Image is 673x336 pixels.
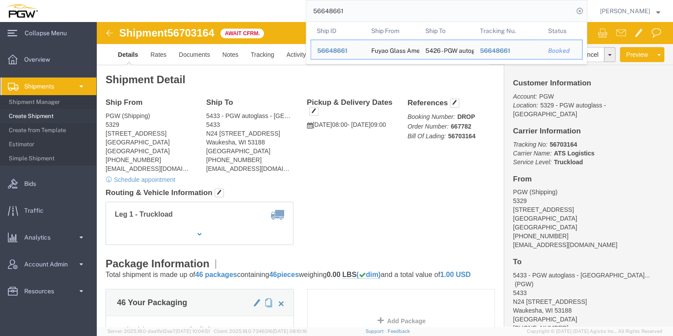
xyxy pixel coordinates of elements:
a: Resources [0,282,96,300]
iframe: FS Legacy Container [97,22,673,327]
span: 56648661 [317,47,347,54]
span: Server: 2025.18.0-daa1fe12ee7 [107,329,210,334]
span: Shipments [24,78,60,95]
input: Search for shipment number, reference number [306,0,574,22]
span: Simple Shipment [9,150,90,167]
span: Create from Template [9,122,90,139]
a: Bids [0,175,96,192]
span: Account Admin [24,255,74,273]
div: 56648661 [480,46,536,55]
span: Client: 2025.18.0-7346316 [214,329,307,334]
a: Support [366,329,388,334]
span: Ksenia Gushchina-Kerecz [600,6,650,16]
div: 56648661 [317,46,359,55]
span: Traffic [24,202,50,219]
span: Resources [24,282,60,300]
th: Ship ID [311,22,365,40]
span: Estimator [9,136,90,153]
span: [DATE] 08:10:16 [273,329,307,334]
div: Booked [548,46,576,55]
span: Analytics [24,229,57,246]
span: Create Shipment [9,107,90,125]
span: 56648661 [480,47,510,54]
span: Collapse Menu [25,24,73,42]
th: Ship From [365,22,420,40]
div: 5426 - PGW autoglass - Tampa [425,40,468,59]
span: Bids [24,175,42,192]
a: Overview [0,51,96,68]
table: Search Results [311,22,587,64]
th: Tracking Nu. [474,22,542,40]
span: Overview [24,51,56,68]
button: [PERSON_NAME] [600,6,661,16]
span: Shipment Manager [9,93,90,111]
th: Ship To [419,22,474,40]
a: Shipments [0,78,96,95]
a: Account Admin [0,255,96,273]
th: Status [541,22,582,40]
span: [DATE] 10:04:51 [176,329,210,334]
a: Feedback [388,329,410,334]
div: Fuyao Glass America Inc [371,40,413,59]
a: Analytics [0,229,96,246]
a: Traffic [0,202,96,219]
span: Copyright © [DATE]-[DATE] Agistix Inc., All Rights Reserved [527,328,662,335]
img: logo [6,4,38,18]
